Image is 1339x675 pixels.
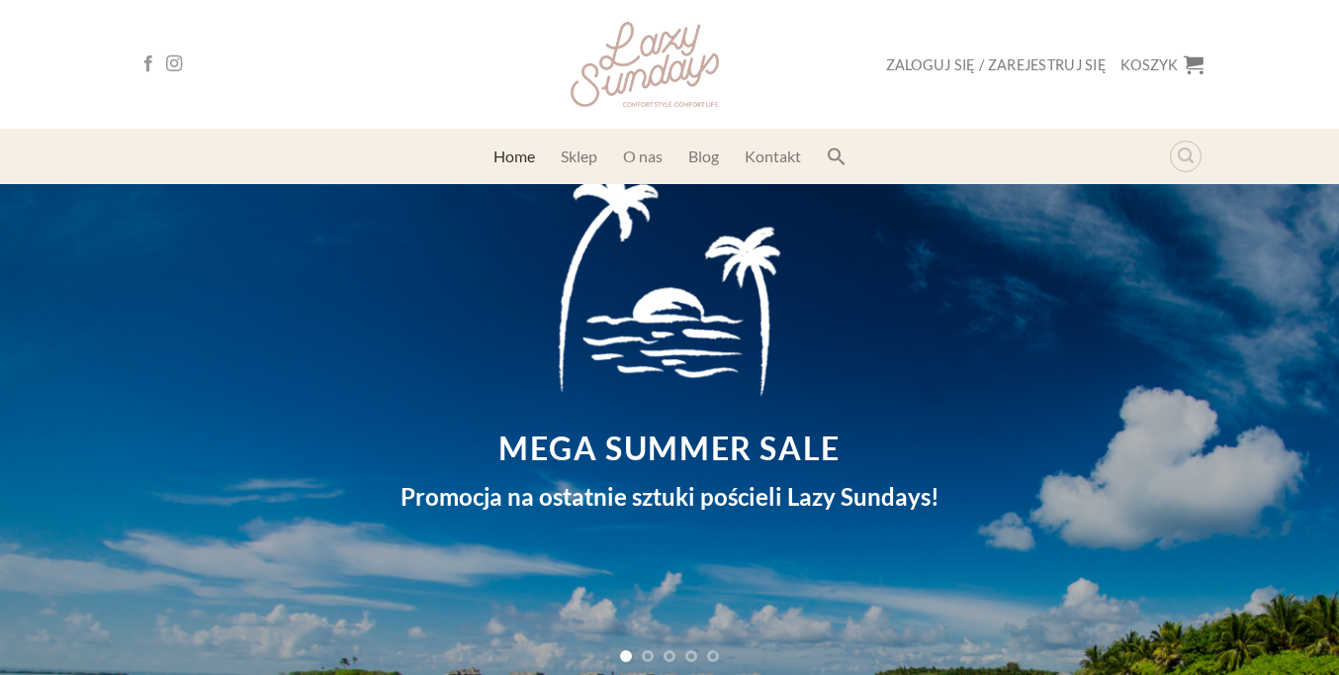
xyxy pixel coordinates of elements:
a: Follow on Facebook [140,55,156,73]
a: Search Icon Link [827,137,847,176]
a: Sklep [561,139,597,174]
a: Home [493,139,535,174]
li: Page dot 2 [642,650,654,662]
li: Page dot 4 [685,650,697,662]
a: Koszyk [1120,43,1204,86]
li: Page dot 3 [664,650,675,662]
strong: mega summer sale [498,429,841,467]
a: Wyszukiwarka [1170,141,1202,172]
h4: Promocja na ostatnie sztuki pościeli Lazy Sundays! [340,478,999,516]
span: Koszyk [1120,56,1179,73]
a: O nas [623,139,663,174]
li: Page dot 1 [620,650,632,662]
a: Zaloguj się / Zarejestruj się [886,47,1107,83]
span: Zaloguj się / Zarejestruj się [886,56,1107,73]
a: Kontakt [745,139,801,174]
a: Follow on Instagram [166,55,182,73]
svg: Search [827,146,847,166]
li: Page dot 5 [707,650,719,662]
img: Lazy Sundays [571,22,719,107]
a: Blog [688,139,719,174]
